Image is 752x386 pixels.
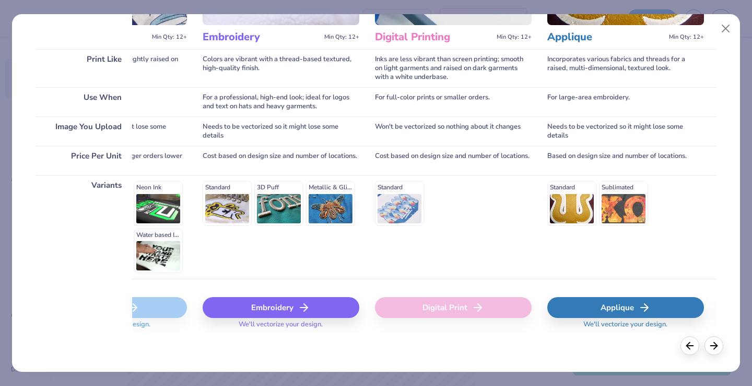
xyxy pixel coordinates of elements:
div: Image You Upload [36,117,132,146]
div: For a classic look or large order. [30,87,187,117]
div: Needs to be vectorized so it might lose some details [30,117,187,146]
div: Based on design size and number of locations. [547,146,704,175]
div: Use When [36,87,132,117]
div: Applique [547,297,704,318]
div: Colors will be very vibrant and slightly raised on the garment's surface. [30,49,187,87]
div: Print Like [36,49,132,87]
div: Embroidery [203,297,359,318]
span: Min Qty: 12+ [324,33,359,41]
div: Cost based on design size and number of locations. [203,146,359,175]
div: Colors are vibrant with a thread-based textured, high-quality finish. [203,49,359,87]
span: Min Qty: 12+ [669,33,704,41]
div: Digital Print [375,297,532,318]
div: Needs to be vectorized so it might lose some details [547,117,704,146]
span: Min Qty: 12+ [497,33,532,41]
button: Close [716,19,736,39]
div: For full-color prints or smaller orders. [375,87,532,117]
h3: Digital Printing [375,30,492,44]
div: Incorporates various fabrics and threads for a raised, multi-dimensional, textured look. [547,49,704,87]
span: We'll vectorize your design. [234,320,327,335]
span: We'll vectorize your design. [579,320,672,335]
h3: Applique [547,30,665,44]
div: Additional cost for each color; larger orders lower the unit price. [30,146,187,175]
div: Needs to be vectorized so it might lose some details [203,117,359,146]
div: Won't be vectorized so nothing about it changes [375,117,532,146]
div: Inks are less vibrant than screen printing; smooth on light garments and raised on dark garments ... [375,49,532,87]
div: For a professional, high-end look; ideal for logos and text on hats and heavy garments. [203,87,359,117]
div: Price Per Unit [36,146,132,175]
div: For large-area embroidery. [547,87,704,117]
div: Variants [36,175,132,279]
div: Cost based on design size and number of locations. [375,146,532,175]
span: Min Qty: 12+ [152,33,187,41]
h3: Embroidery [203,30,320,44]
